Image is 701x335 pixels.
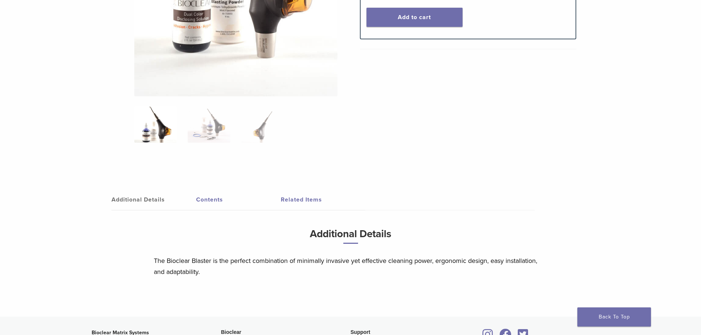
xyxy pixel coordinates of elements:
[351,329,371,335] span: Support
[154,255,548,277] p: The Bioclear Blaster is the perfect combination of minimally invasive yet effective cleaning powe...
[281,189,365,210] a: Related Items
[188,106,230,143] img: Blaster Kit - Image 2
[367,8,463,27] button: Add to cart
[221,329,241,335] span: Bioclear
[154,225,548,250] h3: Additional Details
[134,106,177,143] img: Bioclear-Blaster-Kit-Simplified-1-e1548850725122-324x324.jpg
[241,106,284,143] img: Blaster Kit - Image 3
[577,307,651,327] a: Back To Top
[196,189,281,210] a: Contents
[111,189,196,210] a: Additional Details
